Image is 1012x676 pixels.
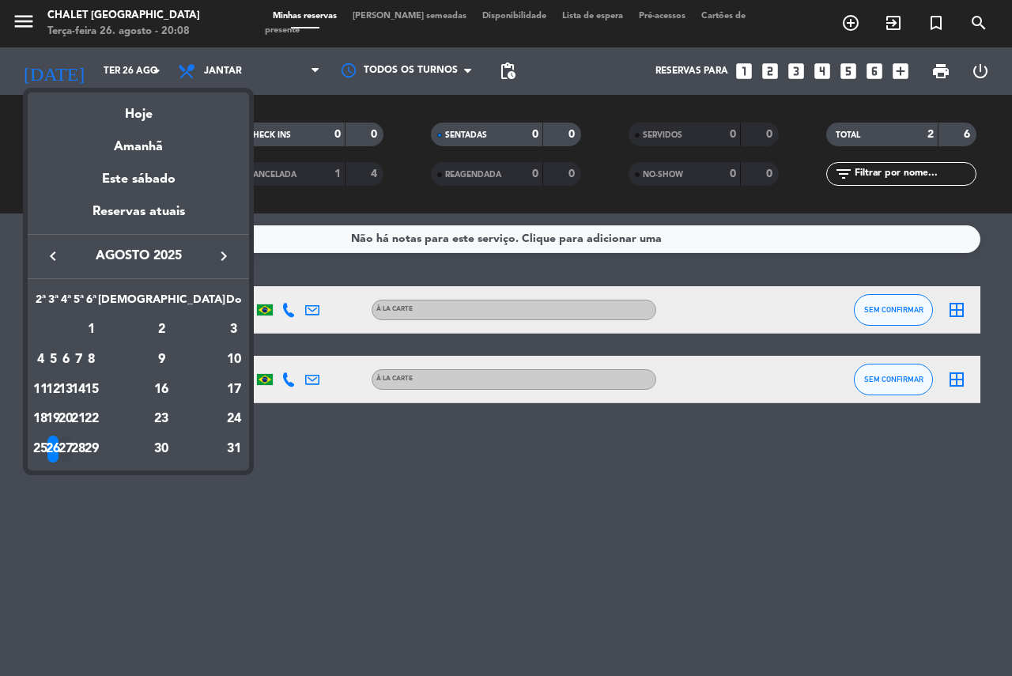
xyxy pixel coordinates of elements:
div: 27 [60,436,72,463]
div: 7 [73,346,85,373]
td: 8 de agosto de 2025 [85,345,98,375]
div: 9 [104,346,219,373]
th: Segunda-feira [34,291,47,315]
td: AGO [34,315,85,345]
div: Hoje [28,93,249,125]
th: Terça-feira [47,291,59,315]
td: 19 de agosto de 2025 [47,404,59,434]
td: 9 de agosto de 2025 [98,345,225,375]
td: 6 de agosto de 2025 [59,345,72,375]
div: Este sábado [28,157,249,202]
button: keyboard_arrow_left [39,246,67,266]
div: 13 [60,376,72,403]
td: 21 de agosto de 2025 [72,404,85,434]
div: Amanhã [28,125,249,157]
div: 19 [47,406,59,432]
td: 3 de agosto de 2025 [225,315,243,345]
td: 29 de agosto de 2025 [85,434,98,464]
div: 18 [35,406,47,432]
td: 2 de agosto de 2025 [98,315,225,345]
div: 12 [47,376,59,403]
div: Reservas atuais [28,202,249,234]
div: 11 [35,376,47,403]
th: Sábado [98,291,225,315]
div: 25 [35,436,47,463]
td: 15 de agosto de 2025 [85,375,98,405]
th: Quarta-feira [59,291,72,315]
td: 26 de agosto de 2025 [47,434,59,464]
th: Domingo [225,291,243,315]
td: 16 de agosto de 2025 [98,375,225,405]
td: 18 de agosto de 2025 [34,404,47,434]
i: keyboard_arrow_right [214,247,233,266]
div: 23 [104,406,219,432]
td: 5 de agosto de 2025 [47,345,59,375]
div: 14 [73,376,85,403]
div: 17 [226,376,242,403]
div: 4 [35,346,47,373]
th: Sexta-feira [85,291,98,315]
div: 26 [47,436,59,463]
div: 16 [104,376,219,403]
td: 27 de agosto de 2025 [59,434,72,464]
div: 24 [226,406,242,432]
div: 31 [226,436,242,463]
div: 2 [104,316,219,343]
td: 17 de agosto de 2025 [225,375,243,405]
div: 6 [60,346,72,373]
td: 23 de agosto de 2025 [98,404,225,434]
th: Quinta-feira [72,291,85,315]
div: 5 [47,346,59,373]
td: 11 de agosto de 2025 [34,375,47,405]
td: 4 de agosto de 2025 [34,345,47,375]
td: 20 de agosto de 2025 [59,404,72,434]
span: agosto 2025 [67,246,210,266]
td: 13 de agosto de 2025 [59,375,72,405]
td: 12 de agosto de 2025 [47,375,59,405]
div: 3 [226,316,242,343]
div: 8 [85,346,97,373]
div: 10 [226,346,242,373]
td: 24 de agosto de 2025 [225,404,243,434]
div: 15 [85,376,97,403]
div: 20 [60,406,72,432]
div: 21 [73,406,85,432]
div: 22 [85,406,97,432]
td: 28 de agosto de 2025 [72,434,85,464]
td: 25 de agosto de 2025 [34,434,47,464]
div: 29 [85,436,97,463]
div: 28 [73,436,85,463]
i: keyboard_arrow_left [43,247,62,266]
td: 22 de agosto de 2025 [85,404,98,434]
td: 14 de agosto de 2025 [72,375,85,405]
div: 30 [104,436,219,463]
td: 30 de agosto de 2025 [98,434,225,464]
td: 1 de agosto de 2025 [85,315,98,345]
td: 31 de agosto de 2025 [225,434,243,464]
td: 10 de agosto de 2025 [225,345,243,375]
button: keyboard_arrow_right [210,246,238,266]
td: 7 de agosto de 2025 [72,345,85,375]
div: 1 [85,316,97,343]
